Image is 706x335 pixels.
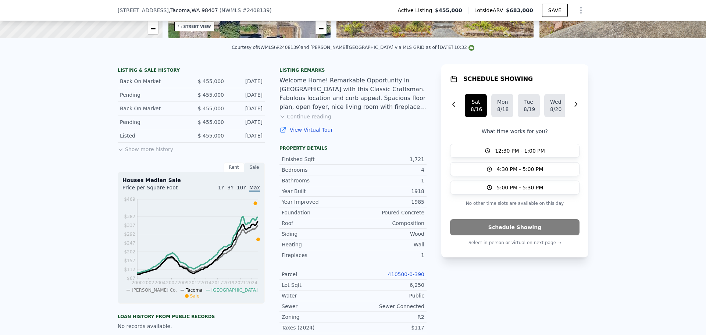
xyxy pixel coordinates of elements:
span: $455,000 [435,7,462,14]
tspan: $247 [124,240,135,246]
div: [DATE] [230,118,263,126]
div: Listed [120,132,185,139]
div: Parcel [282,271,353,278]
button: 4:30 PM - 5:00 PM [450,162,580,176]
tspan: 2009 [177,280,189,285]
div: No records available. [118,322,265,330]
div: Water [282,292,353,299]
span: # 2408139 [242,7,270,13]
span: [GEOGRAPHIC_DATA] [211,288,258,293]
div: 8/16 [471,106,481,113]
span: $ 455,000 [198,92,224,98]
div: [DATE] [230,105,263,112]
div: Loan history from public records [118,314,265,320]
a: 410500-0-390 [388,271,424,277]
div: R2 [353,313,424,321]
div: Public [353,292,424,299]
div: 1985 [353,198,424,206]
div: Bathrooms [282,177,353,184]
img: NWMLS Logo [468,45,474,51]
span: $ 455,000 [198,133,224,139]
span: $ 455,000 [198,78,224,84]
button: Sat8/16 [465,94,487,117]
span: Lotside ARV [474,7,506,14]
div: Year Built [282,188,353,195]
div: 1 [353,252,424,259]
span: $ 455,000 [198,119,224,125]
tspan: 2024 [246,280,258,285]
div: 8/19 [524,106,534,113]
div: 8/20 [550,106,560,113]
span: $683,000 [506,7,533,13]
div: 1 [353,177,424,184]
div: Listing remarks [279,67,427,73]
div: Courtesy of NWMLS (#2408139) and [PERSON_NAME][GEOGRAPHIC_DATA] via MLS GRID as of [DATE] 10:32 [232,45,474,50]
div: ( ) [220,7,272,14]
div: Wed [550,98,560,106]
a: Zoom out [315,23,327,34]
div: Fireplaces [282,252,353,259]
button: Wed8/20 [544,94,566,117]
span: Max [249,185,260,192]
div: 1918 [353,188,424,195]
div: Sewer [282,303,353,310]
span: , Tacoma [169,7,218,14]
div: 6,250 [353,281,424,289]
span: − [319,24,324,33]
span: 10Y [237,185,246,190]
span: 4:30 PM - 5:00 PM [497,165,543,173]
tspan: $202 [124,249,135,254]
div: [DATE] [230,91,263,99]
div: Year Improved [282,198,353,206]
div: Rent [224,163,244,172]
div: 8/18 [497,106,507,113]
div: Houses Median Sale [122,177,260,184]
tspan: $382 [124,214,135,219]
div: Tue [524,98,534,106]
div: [DATE] [230,78,263,85]
span: 1Y [218,185,224,190]
div: Taxes (2024) [282,324,353,331]
tspan: $292 [124,232,135,237]
div: Bedrooms [282,166,353,174]
div: Property details [279,145,427,151]
div: Sat [471,98,481,106]
div: Poured Concrete [353,209,424,216]
div: Siding [282,230,353,238]
div: Zoning [282,313,353,321]
div: Finished Sqft [282,156,353,163]
tspan: $67 [127,276,135,281]
span: 5:00 PM - 5:30 PM [497,184,543,191]
tspan: $469 [124,197,135,202]
span: [STREET_ADDRESS] [118,7,169,14]
span: Sale [190,293,200,299]
tspan: 2000 [132,280,143,285]
div: Back On Market [120,78,185,85]
span: , WA 98407 [190,7,218,13]
div: Welcome Home! Remarkable Opportunity in [GEOGRAPHIC_DATA] with this Classic Craftsman. Fabulous l... [279,76,427,111]
span: [PERSON_NAME] Co. [132,288,177,293]
p: What time works for you? [450,128,580,135]
button: Tue8/19 [518,94,540,117]
button: 12:30 PM - 1:00 PM [450,144,580,158]
span: $ 455,000 [198,106,224,111]
button: SAVE [542,4,568,17]
div: Price per Square Foot [122,184,191,196]
div: Mon [497,98,507,106]
button: Continue reading [279,113,331,120]
div: Lot Sqft [282,281,353,289]
span: 12:30 PM - 1:00 PM [495,147,545,154]
a: View Virtual Tour [279,126,427,133]
tspan: $337 [124,223,135,228]
tspan: 2007 [166,280,177,285]
div: 1,721 [353,156,424,163]
div: Foundation [282,209,353,216]
button: Show Options [574,3,588,18]
tspan: 2014 [200,280,212,285]
div: Back On Market [120,105,185,112]
div: Wood [353,230,424,238]
tspan: 2017 [212,280,223,285]
p: No other time slots are available on this day [450,199,580,208]
button: Mon8/18 [491,94,513,117]
tspan: $112 [124,267,135,272]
